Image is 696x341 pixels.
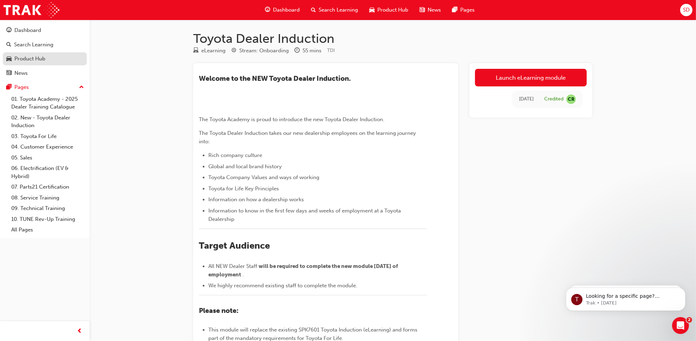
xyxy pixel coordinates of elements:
[687,317,692,323] span: 2
[14,83,29,91] div: Pages
[8,192,87,203] a: 08. Service Training
[414,3,447,17] a: news-iconNews
[273,6,300,14] span: Dashboard
[208,152,262,158] span: Rich company culture
[6,56,12,62] span: car-icon
[14,26,41,34] div: Dashboard
[3,24,87,37] a: Dashboard
[327,47,335,53] span: Learning resource code
[199,240,270,251] span: Target Audience
[303,47,321,55] div: 55 mins
[680,4,692,16] button: SD
[6,42,11,48] span: search-icon
[364,3,414,17] a: car-iconProduct Hub
[294,48,300,54] span: clock-icon
[566,94,576,104] span: null-icon
[193,46,226,55] div: Type
[452,6,457,14] span: pages-icon
[555,273,696,322] iframe: Intercom notifications message
[3,38,87,51] a: Search Learning
[208,208,402,222] span: Information to know in the first few days and weeks of employment at a Toyota Dealership
[419,6,425,14] span: news-icon
[239,47,289,55] div: Stream: Onboarding
[447,3,480,17] a: pages-iconPages
[475,69,587,86] a: Launch eLearning module
[14,69,28,77] div: News
[519,95,534,103] div: Tue Mar 25 2025 22:00:00 GMT+1000 (Australian Eastern Standard Time)
[208,282,357,289] span: We highly recommend existing staff to complete the module.
[199,74,351,83] span: ​Welcome to the NEW Toyota Dealer Induction.
[14,55,45,63] div: Product Hub
[79,83,84,92] span: up-icon
[319,6,358,14] span: Search Learning
[3,52,87,65] a: Product Hub
[8,203,87,214] a: 09. Technical Training
[199,130,417,145] span: The Toyota Dealer Induction takes our new dealership employees on the learning journey into:
[208,163,282,170] span: Global and local brand history
[6,27,12,34] span: guage-icon
[193,48,199,54] span: learningResourceType_ELEARNING-icon
[14,41,53,49] div: Search Learning
[231,46,289,55] div: Stream
[77,327,83,336] span: prev-icon
[6,84,12,91] span: pages-icon
[8,214,87,225] a: 10. TUNE Rev-Up Training
[369,6,375,14] span: car-icon
[8,112,87,131] a: 02. New - Toyota Dealer Induction
[305,3,364,17] a: search-iconSearch Learning
[460,6,475,14] span: Pages
[8,152,87,163] a: 05. Sales
[208,185,279,192] span: Toyota for Life Key Principles
[208,174,319,181] span: Toyota Company Values and ways of working
[3,22,87,81] button: DashboardSearch LearningProduct HubNews
[683,6,690,14] span: SD
[6,70,12,77] span: news-icon
[8,224,87,235] a: All Pages
[8,182,87,192] a: 07. Parts21 Certification
[428,6,441,14] span: News
[193,31,592,46] h1: Toyota Dealer Induction
[8,163,87,182] a: 06. Electrification (EV & Hybrid)
[8,131,87,142] a: 03. Toyota For Life
[265,6,270,14] span: guage-icon
[3,81,87,94] button: Pages
[231,48,236,54] span: target-icon
[242,271,244,278] span: .
[311,6,316,14] span: search-icon
[208,263,399,278] span: will be required to complete the new module [DATE] of employment
[208,196,304,203] span: Information on how a dealership works
[8,94,87,112] a: 01. Toyota Academy - 2025 Dealer Training Catalogue
[4,2,59,18] img: Trak
[3,67,87,80] a: News
[377,6,408,14] span: Product Hub
[199,116,384,123] span: The Toyota Academy is proud to introduce the new Toyota Dealer Induction.
[544,96,564,103] div: Credited
[259,3,305,17] a: guage-iconDashboard
[8,142,87,152] a: 04. Customer Experience
[199,307,239,315] span: Please note:
[294,46,321,55] div: Duration
[201,47,226,55] div: eLearning
[672,317,689,334] iframe: Intercom live chat
[208,263,257,269] span: All NEW Dealer Staff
